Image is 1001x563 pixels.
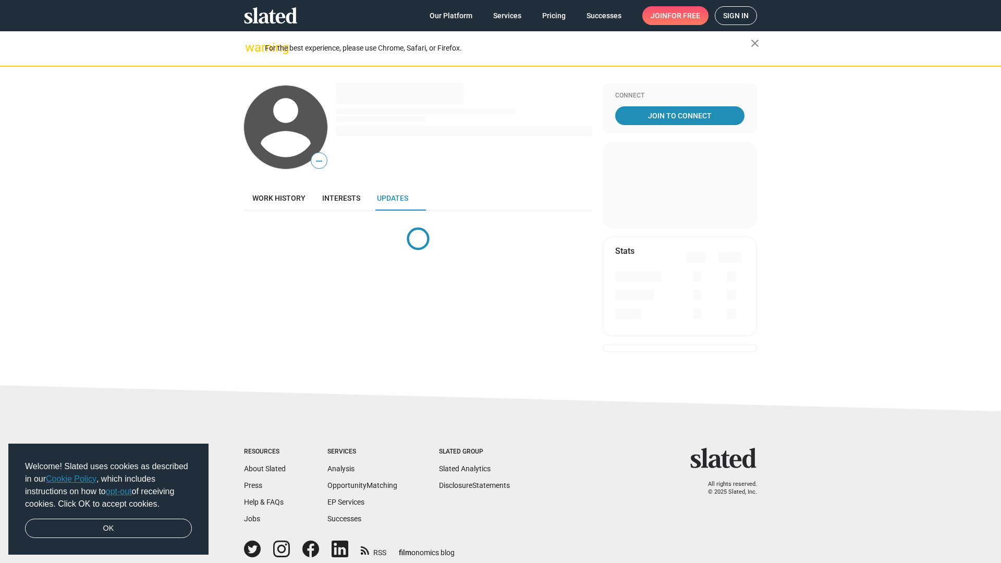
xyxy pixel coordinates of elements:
a: Press [244,481,262,489]
mat-icon: close [749,37,761,50]
a: Work history [244,186,314,211]
div: Slated Group [439,448,510,456]
span: Join [651,6,700,25]
mat-card-title: Stats [615,246,634,256]
span: — [311,154,327,168]
a: Successes [327,515,361,523]
a: Joinfor free [642,6,709,25]
a: Help & FAQs [244,498,284,506]
span: Updates [377,194,408,202]
a: About Slated [244,464,286,473]
mat-icon: warning [245,41,258,54]
span: Interests [322,194,360,202]
a: DisclosureStatements [439,481,510,489]
span: for free [667,6,700,25]
a: Slated Analytics [439,464,491,473]
a: filmonomics blog [399,540,455,558]
div: Connect [615,92,744,100]
a: Jobs [244,515,260,523]
a: Analysis [327,464,355,473]
span: film [399,548,411,557]
a: Sign in [715,6,757,25]
span: Work history [252,194,306,202]
div: For the best experience, please use Chrome, Safari, or Firefox. [265,41,751,55]
a: Successes [578,6,630,25]
div: cookieconsent [8,444,209,555]
span: Services [493,6,521,25]
span: Sign in [723,7,749,25]
a: Interests [314,186,369,211]
a: dismiss cookie message [25,519,192,538]
p: All rights reserved. © 2025 Slated, Inc. [697,481,757,496]
a: RSS [361,542,386,558]
a: Cookie Policy [46,474,96,483]
a: Our Platform [421,6,481,25]
div: Resources [244,448,286,456]
span: Pricing [542,6,566,25]
a: Updates [369,186,417,211]
a: Join To Connect [615,106,744,125]
span: Join To Connect [617,106,742,125]
span: Welcome! Slated uses cookies as described in our , which includes instructions on how to of recei... [25,460,192,510]
a: Services [485,6,530,25]
a: OpportunityMatching [327,481,397,489]
span: Successes [587,6,621,25]
a: EP Services [327,498,364,506]
div: Services [327,448,397,456]
span: Our Platform [430,6,472,25]
a: opt-out [106,487,132,496]
a: Pricing [534,6,574,25]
